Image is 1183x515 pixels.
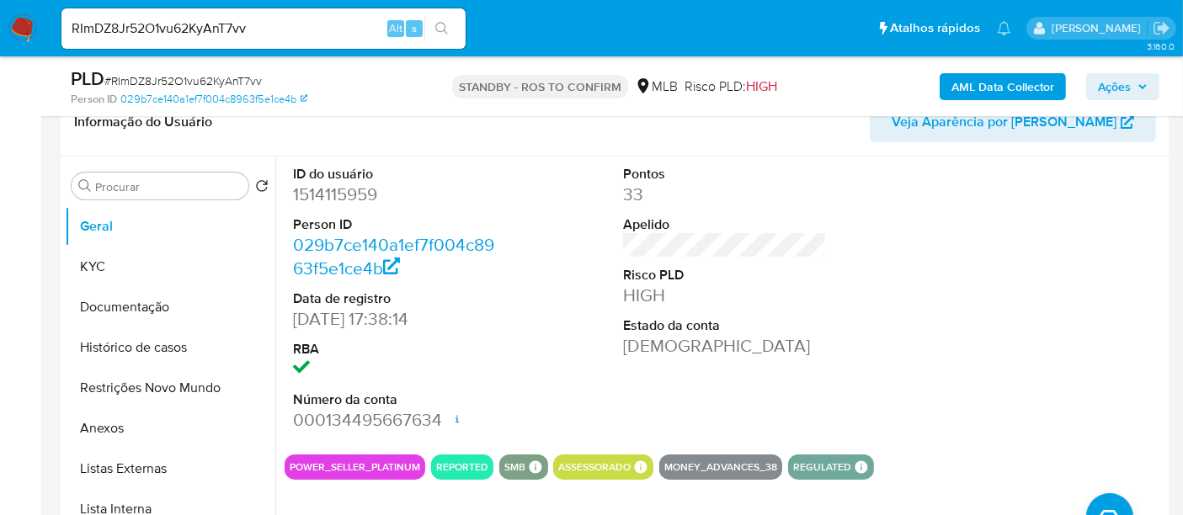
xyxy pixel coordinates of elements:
[452,75,628,98] p: STANDBY - ROS TO CONFIRM
[65,327,275,368] button: Histórico de casos
[623,266,827,284] dt: Risco PLD
[623,215,827,234] dt: Apelido
[293,165,497,183] dt: ID do usuário
[623,316,827,335] dt: Estado da conta
[412,20,417,36] span: s
[78,179,92,193] button: Procurar
[685,77,777,96] span: Risco PLD:
[1086,73,1159,100] button: Ações
[65,449,275,489] button: Listas Externas
[65,247,275,287] button: KYC
[255,179,269,198] button: Retornar ao pedido padrão
[293,289,497,308] dt: Data de registro
[293,390,497,409] dt: Número da conta
[1153,19,1170,37] a: Sair
[120,92,307,107] a: 029b7ce140a1ef7f004c8963f5e1ce4b
[746,77,777,96] span: HIGH
[623,165,827,183] dt: Pontos
[635,77,678,96] div: MLB
[293,340,497,358] dt: RBA
[389,20,402,36] span: Alt
[1052,20,1147,36] p: erico.trevizan@mercadopago.com.br
[65,206,275,247] button: Geral
[623,284,827,307] dd: HIGH
[293,408,497,432] dd: 000134495667634
[71,65,104,92] b: PLD
[293,183,497,206] dd: 1514115959
[1147,40,1175,53] span: 3.160.0
[997,21,1011,35] a: Notificações
[104,72,262,89] span: # RImDZ8Jr52O1vu62KyAnT7vv
[65,287,275,327] button: Documentação
[870,102,1156,142] button: Veja Aparência por [PERSON_NAME]
[424,17,459,40] button: search-icon
[61,18,466,40] input: Pesquise usuários ou casos...
[71,92,117,107] b: Person ID
[65,368,275,408] button: Restrições Novo Mundo
[95,179,242,194] input: Procurar
[1098,73,1131,100] span: Ações
[890,19,980,37] span: Atalhos rápidos
[951,73,1054,100] b: AML Data Collector
[892,102,1116,142] span: Veja Aparência por [PERSON_NAME]
[293,232,494,280] a: 029b7ce140a1ef7f004c8963f5e1ce4b
[940,73,1066,100] button: AML Data Collector
[623,183,827,206] dd: 33
[293,307,497,331] dd: [DATE] 17:38:14
[293,215,497,234] dt: Person ID
[74,114,212,130] h1: Informação do Usuário
[623,334,827,358] dd: [DEMOGRAPHIC_DATA]
[65,408,275,449] button: Anexos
